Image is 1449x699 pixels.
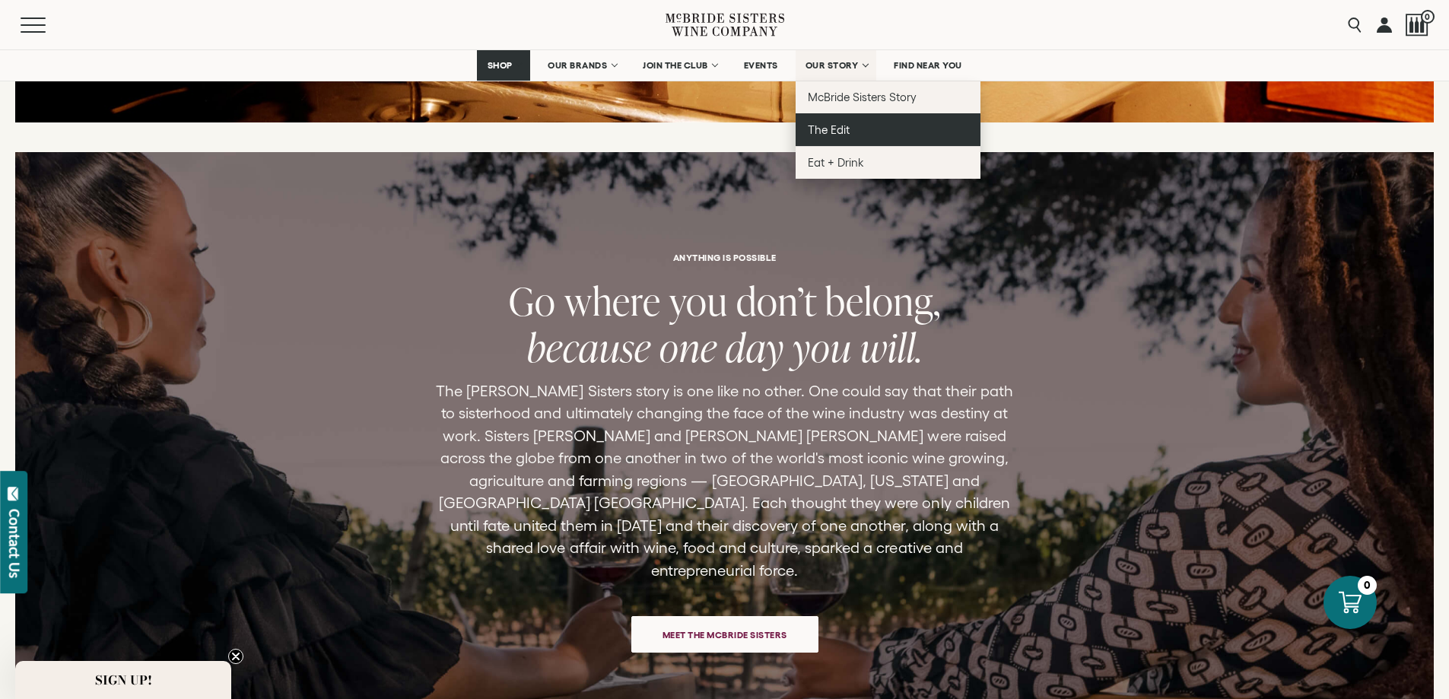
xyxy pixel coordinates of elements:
span: SIGN UP! [95,671,152,689]
a: Meet the McBride Sisters [631,616,818,653]
a: OUR STORY [796,50,877,81]
a: FIND NEAR YOU [884,50,972,81]
span: day [726,321,784,373]
span: SHOP [487,60,513,71]
a: JOIN THE CLUB [633,50,726,81]
a: McBride Sisters Story [796,81,980,113]
span: one [659,321,717,373]
span: don’t [736,275,817,327]
div: 0 [1358,576,1377,595]
button: Close teaser [228,649,243,664]
div: Contact Us [7,509,22,578]
span: Go [509,275,556,327]
span: you [669,275,728,327]
span: McBride Sisters Story [808,91,917,103]
span: belong, [825,275,941,327]
span: OUR BRANDS [548,60,607,71]
span: you [793,321,852,373]
button: Mobile Menu Trigger [21,17,75,33]
a: Eat + Drink [796,146,980,179]
p: The [PERSON_NAME] Sisters story is one like no other. One could say that their path to sisterhood... [433,380,1017,583]
a: EVENTS [734,50,788,81]
h6: ANYTHING IS POSSIBLE [673,253,777,262]
span: Meet the McBride Sisters [636,620,814,650]
div: SIGN UP!Close teaser [15,661,231,699]
span: where [564,275,661,327]
a: SHOP [477,50,530,81]
span: 0 [1421,10,1435,24]
span: FIND NEAR YOU [894,60,962,71]
span: EVENTS [744,60,778,71]
a: OUR BRANDS [538,50,625,81]
span: Eat + Drink [808,156,864,169]
span: OUR STORY [806,60,859,71]
span: because [527,321,651,373]
a: The Edit [796,113,980,146]
span: will. [860,321,923,373]
span: JOIN THE CLUB [643,60,708,71]
span: The Edit [808,123,850,136]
